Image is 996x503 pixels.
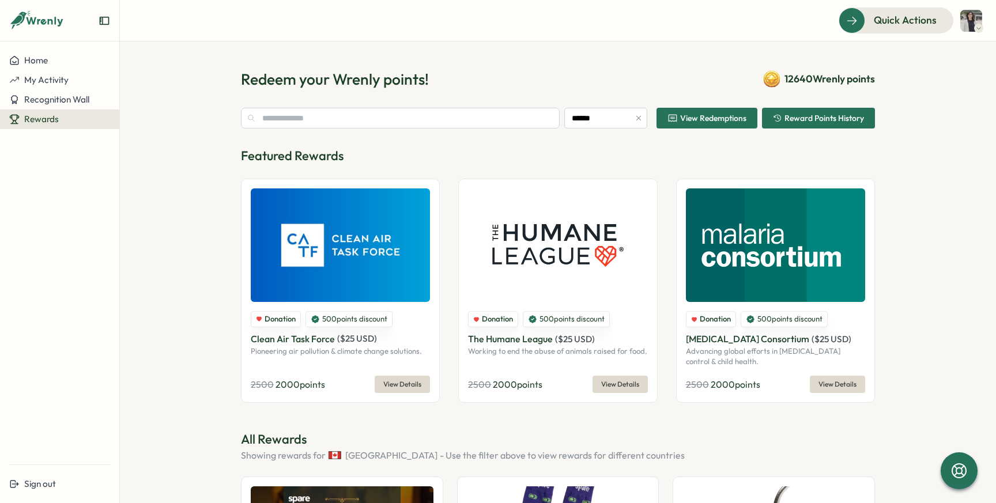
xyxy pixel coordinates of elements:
[601,376,639,392] span: View Details
[241,69,429,89] h1: Redeem your Wrenly points!
[686,379,709,390] span: 2500
[555,334,595,345] span: ( $ 25 USD )
[468,346,647,357] p: Working to end the abuse of animals raised for food.
[251,346,430,357] p: Pioneering air pollution & climate change solutions.
[265,314,296,324] span: Donation
[251,188,430,302] img: Clean Air Task Force
[762,108,875,128] button: Reward Points History
[686,188,865,302] img: Malaria Consortium
[251,332,335,346] p: Clean Air Task Force
[686,346,865,366] p: Advancing global efforts in [MEDICAL_DATA] control & child health.
[680,114,746,122] span: View Redemptions
[440,448,685,463] span: - Use the filter above to view rewards for different countries
[251,379,274,390] span: 2500
[328,448,342,462] img: Canada
[375,376,430,393] button: View Details
[657,108,757,128] button: View Redemptions
[711,379,760,390] span: 2000 points
[593,376,648,393] button: View Details
[468,188,647,302] img: The Humane League
[337,333,377,344] span: ( $ 25 USD )
[24,114,59,124] span: Rewards
[686,332,809,346] p: [MEDICAL_DATA] Consortium
[24,478,56,489] span: Sign out
[24,55,48,66] span: Home
[818,376,857,392] span: View Details
[493,379,542,390] span: 2000 points
[305,311,393,327] div: 500 points discount
[241,448,326,463] span: Showing rewards for
[874,13,937,28] span: Quick Actions
[741,311,828,327] div: 500 points discount
[241,430,875,448] p: All Rewards
[99,15,110,27] button: Expand sidebar
[810,376,865,393] button: View Details
[345,448,437,463] span: [GEOGRAPHIC_DATA]
[523,311,610,327] div: 500 points discount
[784,114,864,122] span: Reward Points History
[468,332,553,346] p: The Humane League
[812,334,851,345] span: ( $ 25 USD )
[24,94,89,105] span: Recognition Wall
[700,314,731,324] span: Donation
[784,71,875,86] span: 12640 Wrenly points
[24,74,69,85] span: My Activity
[241,147,875,165] p: Featured Rewards
[383,376,421,392] span: View Details
[839,7,953,33] button: Quick Actions
[276,379,325,390] span: 2000 points
[960,10,982,32] img: Michelle Wan
[468,379,491,390] span: 2500
[482,314,513,324] span: Donation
